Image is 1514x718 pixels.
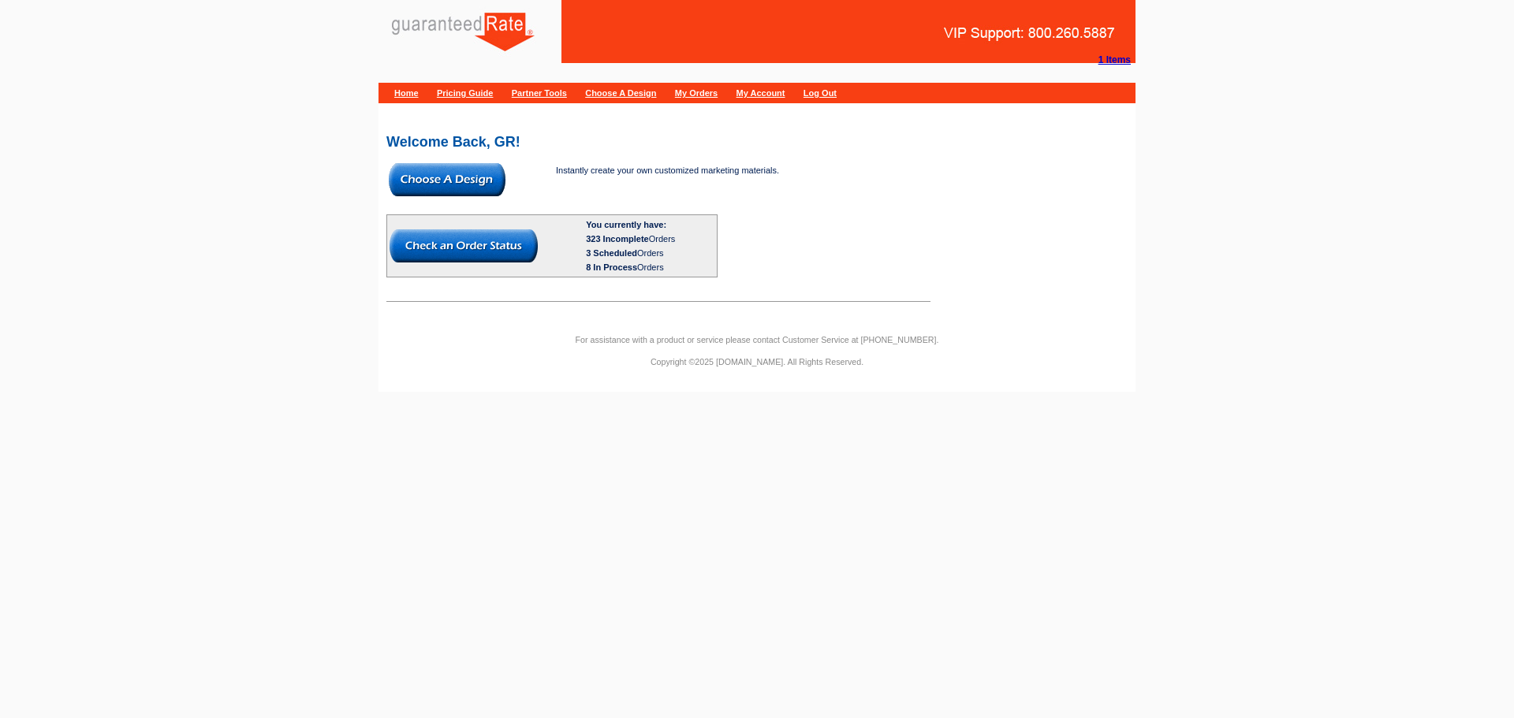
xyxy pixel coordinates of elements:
[556,166,779,175] span: Instantly create your own customized marketing materials.
[586,262,637,272] span: 8 In Process
[378,333,1135,347] p: For assistance with a product or service please contact Customer Service at [PHONE_NUMBER].
[736,88,785,98] a: My Account
[378,355,1135,369] p: Copyright ©2025 [DOMAIN_NAME]. All Rights Reserved.
[586,234,648,244] span: 323 Incomplete
[586,248,637,258] span: 3 Scheduled
[394,88,419,98] a: Home
[389,163,505,196] img: button-choose-design.gif
[512,88,567,98] a: Partner Tools
[586,220,666,229] b: You currently have:
[675,88,718,98] a: My Orders
[804,88,837,98] a: Log Out
[390,229,538,262] img: button-check-order-status.gif
[437,88,494,98] a: Pricing Guide
[1098,54,1131,65] strong: 1 Items
[586,232,714,274] div: Orders Orders Orders
[386,135,1128,149] h2: Welcome Back, GR!
[585,88,656,98] a: Choose A Design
